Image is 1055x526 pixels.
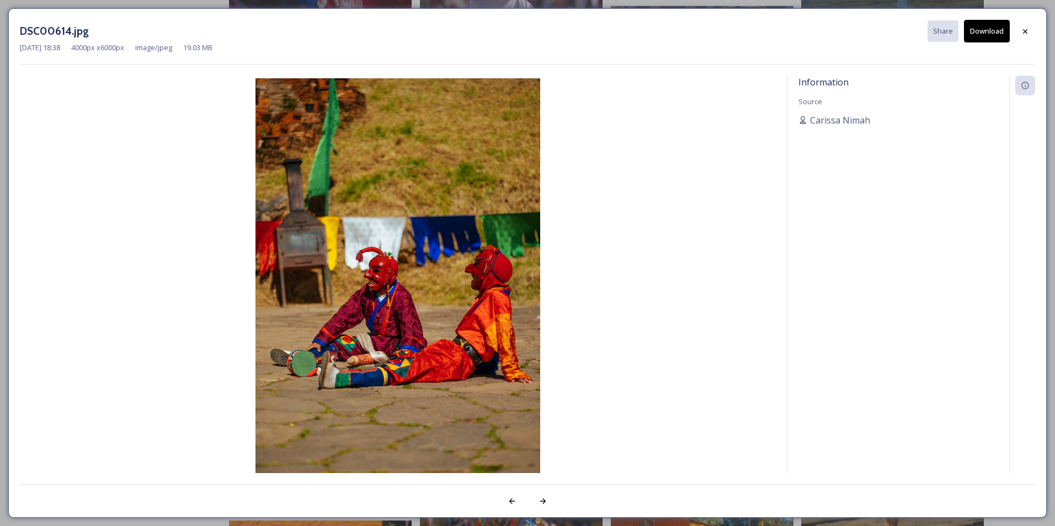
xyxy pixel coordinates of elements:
[183,42,212,53] span: 19.03 MB
[20,23,89,39] h3: DSC00614.jpg
[810,114,870,127] span: Carissa Nimah
[20,78,776,505] img: DSC00614.jpg
[71,42,124,53] span: 4000 px x 6000 px
[964,20,1010,42] button: Download
[928,20,958,42] button: Share
[135,42,172,53] span: image/jpeg
[798,96,822,106] span: Source
[798,76,849,88] span: Information
[20,42,60,53] span: [DATE] 18:38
